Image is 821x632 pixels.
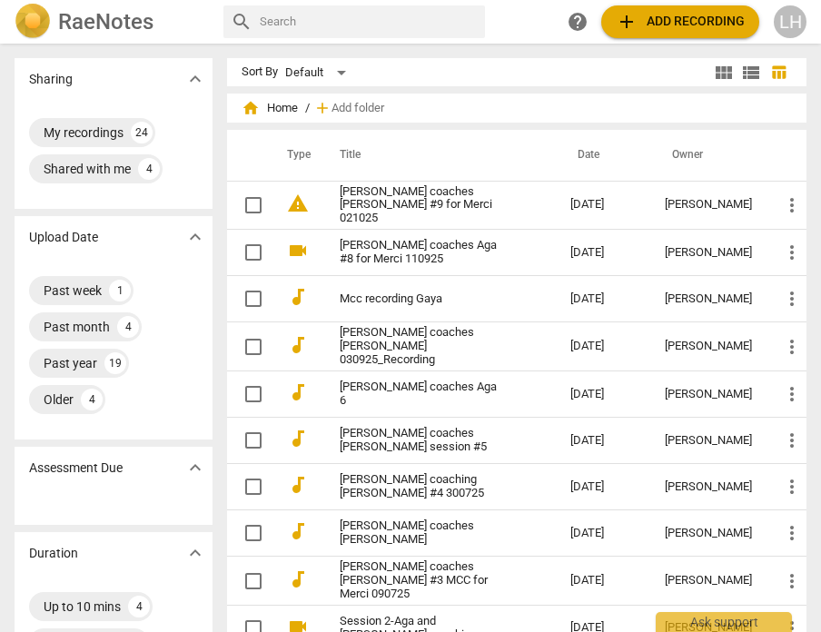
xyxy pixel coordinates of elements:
div: [PERSON_NAME] [665,434,752,448]
span: more_vert [781,522,803,544]
th: Title [318,130,556,181]
span: / [305,102,310,115]
div: Ask support [656,612,792,632]
td: [DATE] [556,181,650,230]
div: Older [44,390,74,409]
a: [PERSON_NAME] coaching [PERSON_NAME] #4 300725 [340,473,505,500]
div: My recordings [44,123,124,142]
div: 1 [109,280,131,301]
span: audiotrack [287,334,309,356]
div: [PERSON_NAME] [665,340,752,353]
a: [PERSON_NAME] coaches [PERSON_NAME] #9 for Merci 021025 [340,185,505,226]
div: 4 [128,596,150,617]
span: audiotrack [287,520,309,542]
span: more_vert [781,288,803,310]
a: [PERSON_NAME] coaches [PERSON_NAME] 030925_Recording [340,326,505,367]
span: more_vert [781,476,803,498]
div: Sort By [242,65,278,79]
span: audiotrack [287,428,309,449]
button: Show more [182,65,209,93]
span: table_chart [770,64,787,81]
span: view_list [740,62,762,84]
span: expand_more [184,457,206,479]
th: Type [272,130,318,181]
div: 19 [104,352,126,374]
span: audiotrack [287,381,309,403]
td: [DATE] [556,510,650,557]
a: Mcc recording Gaya [340,292,505,306]
span: help [567,11,589,33]
span: audiotrack [287,568,309,590]
div: 24 [131,122,153,143]
span: more_vert [781,336,803,358]
span: warning [287,193,309,214]
p: Duration [29,544,78,563]
div: 4 [138,158,160,180]
div: 4 [117,316,139,338]
span: expand_more [184,542,206,564]
span: more_vert [781,194,803,216]
span: more_vert [781,430,803,451]
span: add [616,11,638,33]
span: home [242,99,260,117]
a: [PERSON_NAME] coaches [PERSON_NAME] [340,519,505,547]
span: videocam [287,240,309,262]
span: search [231,11,252,33]
a: LogoRaeNotes [15,4,209,40]
button: Show more [182,539,209,567]
a: Help [561,5,594,38]
span: more_vert [781,570,803,592]
td: [DATE] [556,371,650,418]
img: Logo [15,4,51,40]
span: add [313,99,331,117]
td: [DATE] [556,464,650,510]
div: Past year [44,354,97,372]
a: [PERSON_NAME] coaches Aga 6 [340,380,505,408]
span: Home [242,99,298,117]
p: Sharing [29,70,73,89]
div: Past month [44,318,110,336]
td: [DATE] [556,418,650,464]
button: Show more [182,223,209,251]
div: [PERSON_NAME] [665,198,752,212]
div: Shared with me [44,160,131,178]
span: more_vert [781,383,803,405]
p: Assessment Due [29,459,123,478]
button: Tile view [710,59,737,86]
span: expand_more [184,68,206,90]
a: [PERSON_NAME] coaches Aga #8 for Merci 110925 [340,239,505,266]
button: Show more [182,454,209,481]
div: Default [285,58,352,87]
div: [PERSON_NAME] [665,388,752,401]
span: Add folder [331,102,384,115]
h2: RaeNotes [58,9,153,35]
button: Table view [765,59,792,86]
div: [PERSON_NAME] [665,527,752,540]
a: [PERSON_NAME] coaches [PERSON_NAME] session #5 [340,427,505,454]
div: Up to 10 mins [44,597,121,616]
button: Upload [601,5,759,38]
a: [PERSON_NAME] coaches [PERSON_NAME] #3 MCC for Merci 090725 [340,560,505,601]
span: expand_more [184,226,206,248]
div: [PERSON_NAME] [665,246,752,260]
span: more_vert [781,242,803,263]
div: 4 [81,389,103,410]
th: Owner [650,130,767,181]
td: [DATE] [556,322,650,371]
span: Add recording [616,11,745,33]
div: [PERSON_NAME] [665,574,752,588]
input: Search [260,7,478,36]
th: Date [556,130,650,181]
span: view_module [713,62,735,84]
div: Past week [44,281,102,300]
p: Upload Date [29,228,98,247]
td: [DATE] [556,557,650,606]
div: [PERSON_NAME] [665,292,752,306]
td: [DATE] [556,276,650,322]
button: List view [737,59,765,86]
span: audiotrack [287,474,309,496]
div: [PERSON_NAME] [665,480,752,494]
td: [DATE] [556,230,650,276]
button: LH [774,5,806,38]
